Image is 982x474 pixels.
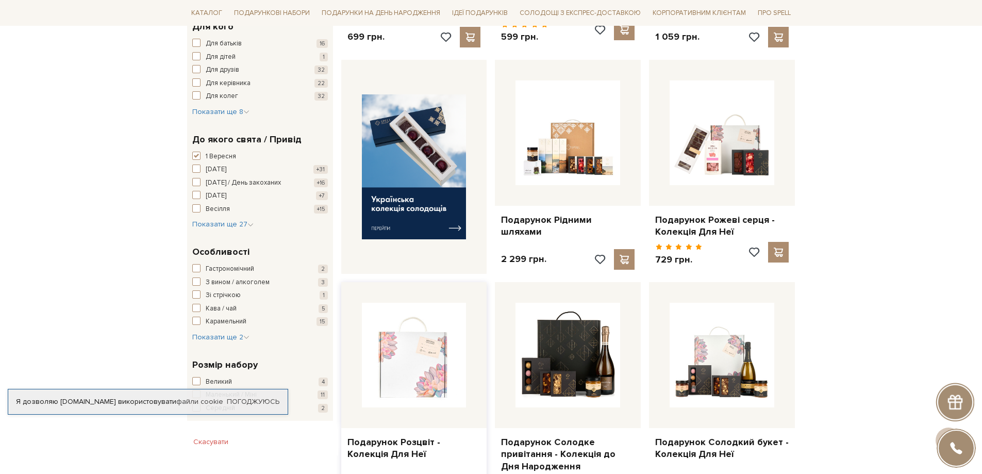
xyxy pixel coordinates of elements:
a: Подарунок Розцвіт - Колекція Для Неї [347,436,481,461]
button: Скасувати [187,434,235,450]
button: Гастрономічний 2 [192,264,328,274]
span: +15 [314,205,328,214]
span: Для кого [192,20,234,34]
span: Для дітей [206,52,236,62]
span: Особливості [192,245,249,259]
button: [DATE] +7 [192,191,328,201]
a: Подарунок Солодке привітання - Колекція до Дня Народження [501,436,635,472]
span: 32 [314,66,328,74]
span: 16 [317,39,328,48]
span: Про Spell [754,5,795,21]
p: 699 грн. [347,31,385,43]
p: 1 059 грн. [655,31,700,43]
span: [DATE] / День закоханих [206,178,281,188]
span: Розмір набору [192,358,258,372]
span: 5 [319,304,328,313]
button: Для колег 32 [192,91,328,102]
span: До якого свята / Привід [192,133,302,146]
button: Для дітей 1 [192,52,328,62]
button: [DATE] +31 [192,165,328,175]
span: Для друзів [206,65,239,75]
p: 599 грн. [501,31,548,43]
span: Для батьків [206,39,242,49]
span: Показати ще 2 [192,333,249,341]
a: файли cookie [176,397,223,406]
button: З вином / алкоголем 3 [192,277,328,288]
a: Солодощі з експрес-доставкою [515,4,645,22]
span: Показати ще 8 [192,107,249,116]
span: 11 [318,390,328,399]
button: 1 Вересня [192,152,328,162]
span: Для колег [206,91,238,102]
span: Ідеї подарунків [448,5,512,21]
button: Для друзів 32 [192,65,328,75]
span: [DATE] [206,191,226,201]
a: Подарунок Рожеві серця - Колекція Для Неї [655,214,789,238]
button: [DATE] / День закоханих +16 [192,178,328,188]
span: Для керівника [206,78,251,89]
a: Подарунок Солодкий букет - Колекція Для Неї [655,436,789,461]
a: Подарунок Рідними шляхами [501,214,635,238]
p: 729 грн. [655,254,702,266]
span: Подарунки на День народження [318,5,444,21]
span: 15 [317,317,328,326]
span: З вином / алкоголем [206,277,270,288]
span: [DATE] [206,165,226,175]
button: Великий 4 [192,377,328,387]
span: 32 [314,92,328,101]
span: 1 [320,291,328,300]
span: Кава / чай [206,304,237,314]
span: 1 [320,53,328,61]
span: Гастрономічний [206,264,254,274]
span: 3 [318,278,328,287]
button: Кава / чай 5 [192,304,328,314]
span: 2 [318,404,328,413]
button: Весілля +15 [192,204,328,215]
span: 4 [319,378,328,386]
a: Корпоративним клієнтам [648,4,750,22]
span: 2 [318,265,328,273]
span: Подарункові набори [230,5,314,21]
span: Великий [206,377,232,387]
span: Карамельний [206,317,246,327]
button: Зі стрічкою 1 [192,290,328,301]
span: 22 [314,79,328,88]
button: Показати ще 8 [192,107,249,117]
span: +31 [313,165,328,174]
button: Для батьків 16 [192,39,328,49]
button: Показати ще 27 [192,219,254,230]
span: +7 [316,191,328,200]
img: Подарунок Розцвіт - Колекція Для Неї [362,303,467,407]
div: Я дозволяю [DOMAIN_NAME] використовувати [8,397,288,406]
span: Зі стрічкою [206,290,241,301]
button: Показати ще 2 [192,332,249,342]
span: Весілля [206,204,230,215]
span: Показати ще 27 [192,220,254,228]
span: +16 [314,178,328,187]
img: banner [362,94,467,239]
p: 2 299 грн. [501,253,546,265]
button: Для керівника 22 [192,78,328,89]
span: 1 Вересня [206,152,236,162]
a: Погоджуюсь [227,397,279,406]
button: Карамельний 15 [192,317,328,327]
span: Каталог [187,5,226,21]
